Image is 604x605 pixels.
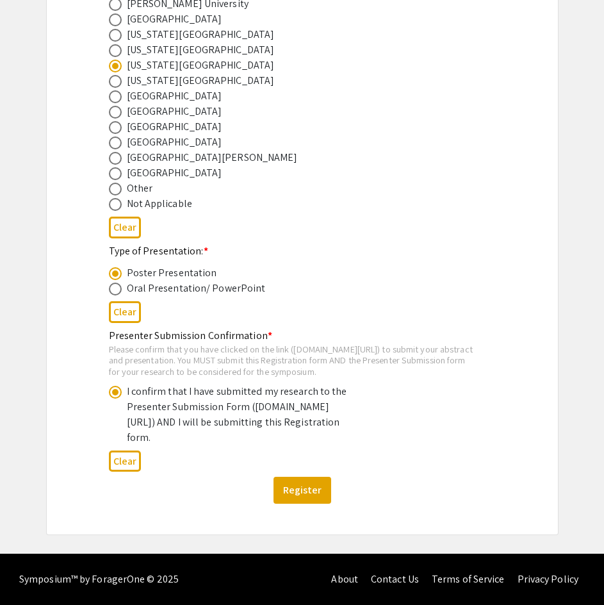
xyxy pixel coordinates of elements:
[273,477,331,504] button: Register
[109,244,208,258] mat-label: Type of Presentation:
[127,384,351,445] div: I confirm that I have submitted my research to the Presenter Submission Form ([DOMAIN_NAME][URL])...
[109,329,272,342] mat-label: Presenter Submission Confirmation
[432,572,505,586] a: Terms of Service
[109,451,141,472] button: Clear
[127,265,217,281] div: Poster Presentation
[127,27,275,42] div: [US_STATE][GEOGRAPHIC_DATA]
[19,554,179,605] div: Symposium™ by ForagerOne © 2025
[10,547,54,595] iframe: Chat
[127,42,275,58] div: [US_STATE][GEOGRAPHIC_DATA]
[127,196,192,211] div: Not Applicable
[371,572,419,586] a: Contact Us
[109,217,141,238] button: Clear
[127,88,222,104] div: [GEOGRAPHIC_DATA]
[127,73,275,88] div: [US_STATE][GEOGRAPHIC_DATA]
[127,165,222,181] div: [GEOGRAPHIC_DATA]
[518,572,578,586] a: Privacy Policy
[127,104,222,119] div: [GEOGRAPHIC_DATA]
[127,119,222,135] div: [GEOGRAPHIC_DATA]
[127,12,222,27] div: [GEOGRAPHIC_DATA]
[127,181,153,196] div: Other
[127,150,298,165] div: [GEOGRAPHIC_DATA][PERSON_NAME]
[127,135,222,150] div: [GEOGRAPHIC_DATA]
[127,58,275,73] div: [US_STATE][GEOGRAPHIC_DATA]
[331,572,358,586] a: About
[109,301,141,322] button: Clear
[127,281,266,296] div: Oral Presentation/ PowerPoint
[109,344,475,377] div: Please confirm that you have clicked on the link ([DOMAIN_NAME][URL]) to submit your abstract and...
